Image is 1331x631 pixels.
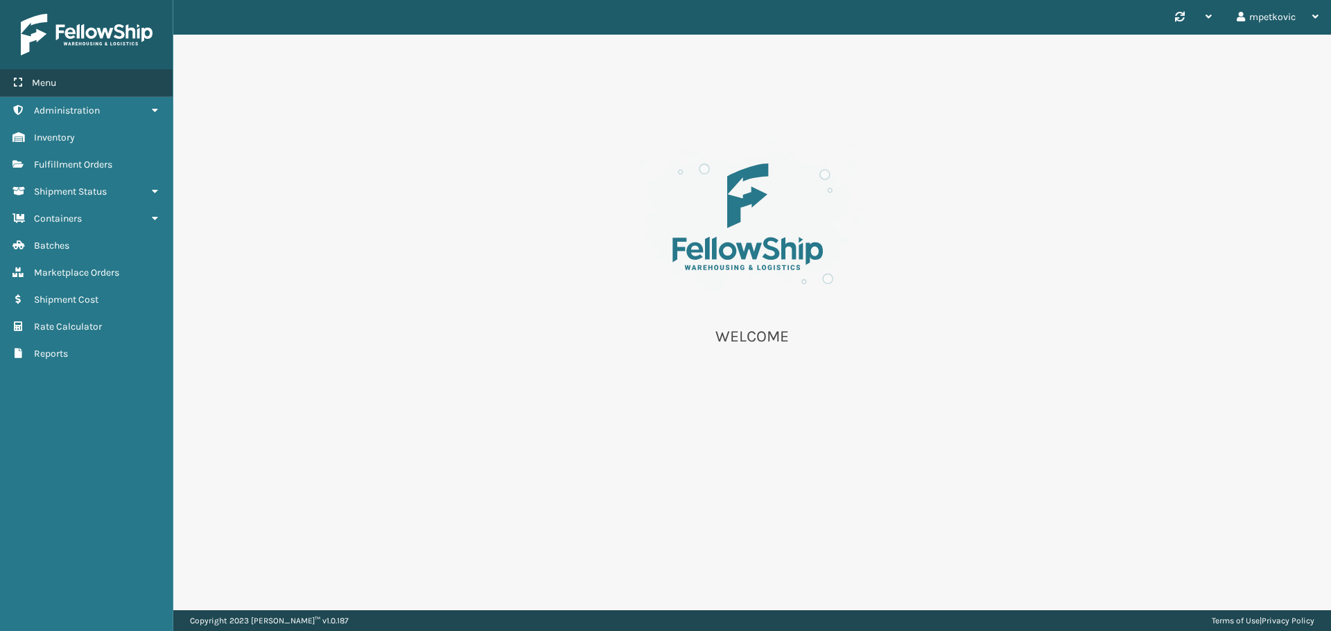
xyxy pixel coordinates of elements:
img: logo [21,14,153,55]
span: Containers [34,213,82,224]
div: | [1212,610,1314,631]
span: Marketplace Orders [34,267,119,278]
span: Administration [34,105,100,116]
span: Shipment Status [34,186,107,197]
span: Reports [34,348,68,359]
p: WELCOME [614,326,891,347]
a: Privacy Policy [1262,616,1314,625]
span: Inventory [34,132,75,143]
span: Rate Calculator [34,321,102,332]
a: Terms of Use [1212,616,1260,625]
p: Copyright 2023 [PERSON_NAME]™ v 1.0.187 [190,610,349,631]
span: Menu [32,77,56,89]
span: Fulfillment Orders [34,159,112,170]
img: es-welcome.8eb42ee4.svg [614,118,891,310]
span: Shipment Cost [34,294,98,305]
span: Batches [34,240,69,251]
